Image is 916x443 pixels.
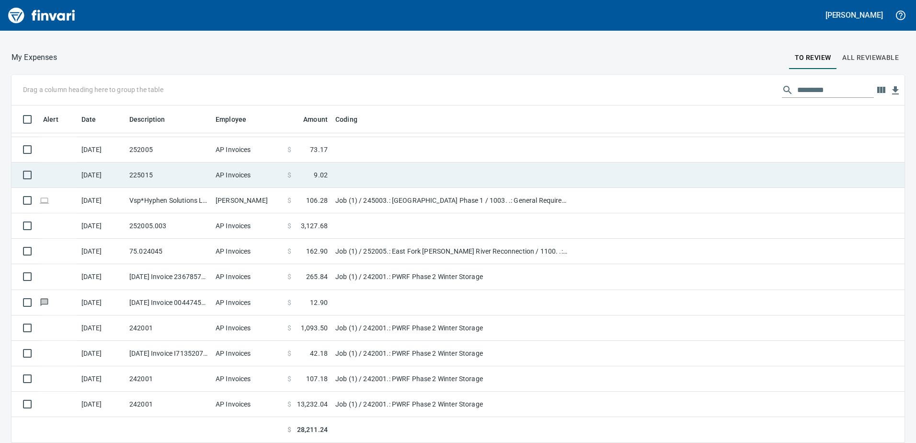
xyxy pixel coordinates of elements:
td: AP Invoices [212,264,284,290]
span: 13,232.04 [297,399,328,409]
span: $ [287,272,291,281]
span: 73.17 [310,145,328,154]
td: [DATE] [78,290,126,315]
td: Job (1) / 242001.: PWRF Phase 2 Winter Storage [332,264,571,290]
span: Description [129,114,165,125]
span: Description [129,114,178,125]
span: $ [287,298,291,307]
p: Drag a column heading here to group the table [23,85,163,94]
td: AP Invoices [212,213,284,239]
span: $ [287,246,291,256]
span: Employee [216,114,259,125]
td: Job (1) / 252005.: East Fork [PERSON_NAME] River Reconnection / 1100. .: Job Shack / 5: Other [332,239,571,264]
span: Amount [303,114,328,125]
span: 3,127.68 [301,221,328,231]
span: Date [81,114,109,125]
td: [DATE] [78,137,126,163]
span: 28,211.24 [297,425,328,435]
span: 107.18 [306,374,328,384]
td: AP Invoices [212,239,284,264]
span: $ [287,399,291,409]
td: 242001 [126,315,212,341]
span: 106.28 [306,196,328,205]
span: Date [81,114,96,125]
span: 42.18 [310,349,328,358]
h5: [PERSON_NAME] [825,10,883,20]
span: Employee [216,114,246,125]
span: Alert [43,114,71,125]
td: 252005.003 [126,213,212,239]
button: [PERSON_NAME] [823,8,885,23]
span: Online transaction [39,197,49,203]
span: Has messages [39,299,49,305]
td: [DATE] Invoice I7135207 from H.D. [PERSON_NAME] Company Inc. (1-10431) [126,341,212,366]
p: My Expenses [11,52,57,63]
td: [DATE] [78,392,126,417]
td: [DATE] Invoice 0044745987 from [MEDICAL_DATA] Industrial (1-30405) [126,290,212,315]
span: Amount [291,114,328,125]
td: [DATE] [78,315,126,341]
span: 9.02 [314,170,328,180]
td: Vsp*Hyphen Solutions L [GEOGRAPHIC_DATA] [126,188,212,213]
button: Download table [888,83,903,98]
td: AP Invoices [212,315,284,341]
span: $ [287,196,291,205]
button: Choose columns to display [874,83,888,97]
td: 242001 [126,392,212,417]
td: AP Invoices [212,137,284,163]
td: [DATE] Invoice 23678571 from Peri Formwork Systems Inc (1-10791) [126,264,212,290]
td: Job (1) / 242001.: PWRF Phase 2 Winter Storage [332,315,571,341]
span: 265.84 [306,272,328,281]
img: Finvari [6,4,78,27]
span: 1,093.50 [301,323,328,333]
td: Job (1) / 245003.: [GEOGRAPHIC_DATA] Phase 1 / 1003. .: General Requirements / 5: Other [332,188,571,213]
span: To Review [795,52,831,64]
td: [DATE] [78,341,126,366]
span: $ [287,323,291,333]
span: $ [287,170,291,180]
td: [DATE] [78,188,126,213]
td: AP Invoices [212,341,284,366]
span: 162.90 [306,246,328,256]
nav: breadcrumb [11,52,57,63]
td: 252005 [126,137,212,163]
span: 12.90 [310,298,328,307]
td: [DATE] [78,366,126,392]
td: AP Invoices [212,290,284,315]
td: Job (1) / 242001.: PWRF Phase 2 Winter Storage [332,341,571,366]
span: Alert [43,114,58,125]
span: $ [287,145,291,154]
td: 225015 [126,163,212,188]
td: Job (1) / 242001.: PWRF Phase 2 Winter Storage [332,366,571,392]
td: 242001 [126,366,212,392]
span: Coding [335,114,357,125]
span: $ [287,425,291,435]
td: AP Invoices [212,366,284,392]
td: AP Invoices [212,163,284,188]
span: Coding [335,114,370,125]
span: All Reviewable [842,52,899,64]
span: $ [287,221,291,231]
span: $ [287,374,291,384]
td: Job (1) / 242001.: PWRF Phase 2 Winter Storage [332,392,571,417]
td: [DATE] [78,163,126,188]
td: [PERSON_NAME] [212,188,284,213]
td: AP Invoices [212,392,284,417]
td: [DATE] [78,213,126,239]
td: 75.024045 [126,239,212,264]
td: [DATE] [78,264,126,290]
td: [DATE] [78,239,126,264]
span: $ [287,349,291,358]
